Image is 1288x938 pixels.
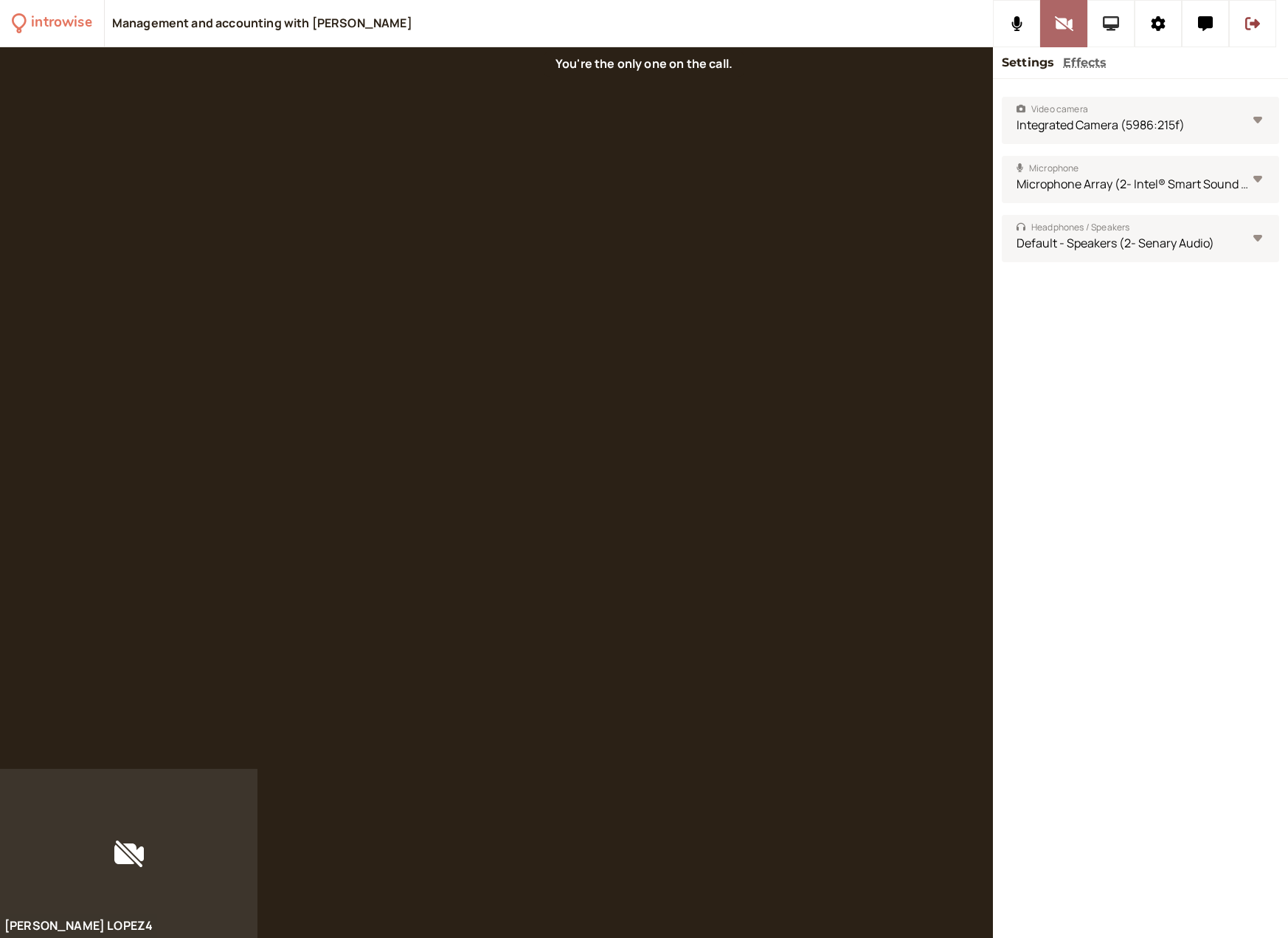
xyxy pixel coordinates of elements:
[1017,161,1079,176] span: Microphone
[544,52,744,77] div: You're the only one on the call.
[1002,53,1054,72] button: Settings
[1017,220,1129,235] span: Headphones / Speakers
[112,16,412,32] div: Management and accounting with [PERSON_NAME]
[1002,97,1279,144] select: Video camera
[31,12,91,35] div: introwise
[1017,102,1088,117] span: Video camera
[1002,215,1279,262] select: Headphones / Speakers
[1063,53,1107,72] button: Effects
[1002,156,1279,203] select: Microphone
